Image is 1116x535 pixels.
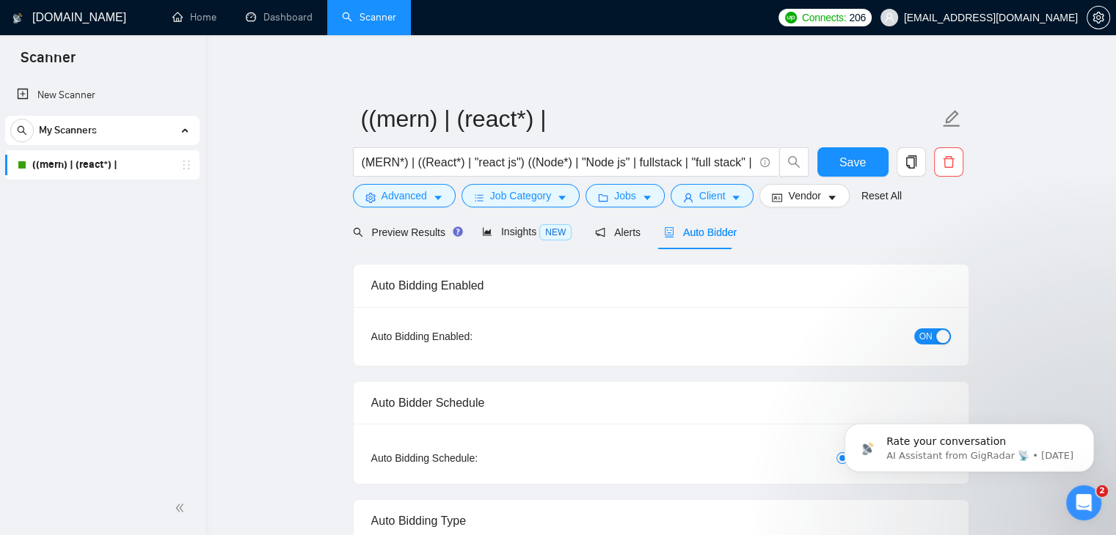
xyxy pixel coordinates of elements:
[39,116,97,145] span: My Scanners
[595,226,641,238] span: Alerts
[474,192,484,203] span: bars
[371,265,951,306] div: Auto Bidding Enabled
[861,188,902,204] a: Reset All
[371,450,564,466] div: Auto Bidding Schedule:
[671,184,754,207] button: userClientcaret-down
[342,11,396,23] a: searchScanner
[482,226,492,237] span: area-chart
[780,155,808,169] span: search
[175,501,189,515] span: double-left
[827,192,837,203] span: caret-down
[10,119,34,142] button: search
[823,393,1116,495] iframe: Intercom notifications message
[785,12,797,23] img: upwork-logo.png
[539,224,572,240] span: NEW
[1087,12,1110,23] a: setting
[172,11,216,23] a: homeHome
[361,100,939,137] input: Scanner name...
[779,147,809,177] button: search
[598,192,608,203] span: folder
[760,158,770,167] span: info-circle
[664,226,737,238] span: Auto Bidder
[642,192,652,203] span: caret-down
[557,192,567,203] span: caret-down
[462,184,580,207] button: barsJob Categorycaret-down
[353,227,363,237] span: search
[934,147,963,177] button: delete
[586,184,665,207] button: folderJobscaret-down
[849,10,865,26] span: 206
[451,225,464,238] div: Tooltip anchor
[490,188,551,204] span: Job Category
[1087,12,1109,23] span: setting
[371,328,564,344] div: Auto Bidding Enabled:
[699,188,726,204] span: Client
[897,155,925,169] span: copy
[382,188,427,204] span: Advanced
[664,227,674,237] span: robot
[371,382,951,424] div: Auto Bidder Schedule
[884,12,894,23] span: user
[9,47,87,78] span: Scanner
[482,226,572,237] span: Insights
[817,147,889,177] button: Save
[17,81,188,110] a: New Scanner
[5,81,200,110] li: New Scanner
[772,192,782,203] span: idcard
[802,10,846,26] span: Connects:
[12,7,23,30] img: logo
[362,153,754,171] input: Search Freelance Jobs...
[759,184,849,207] button: idcardVendorcaret-down
[731,192,741,203] span: caret-down
[942,109,961,128] span: edit
[897,147,926,177] button: copy
[180,159,192,171] span: holder
[433,192,443,203] span: caret-down
[683,192,693,203] span: user
[1066,485,1101,520] iframe: Intercom live chat
[353,226,459,238] span: Preview Results
[365,192,376,203] span: setting
[919,328,933,344] span: ON
[11,125,33,136] span: search
[614,188,636,204] span: Jobs
[839,153,866,171] span: Save
[1096,485,1108,497] span: 2
[32,150,172,180] a: ((mern) | (react*) |
[935,155,963,169] span: delete
[5,116,200,180] li: My Scanners
[353,184,456,207] button: settingAdvancedcaret-down
[788,188,820,204] span: Vendor
[1087,6,1110,29] button: setting
[595,227,605,237] span: notification
[246,11,313,23] a: dashboardDashboard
